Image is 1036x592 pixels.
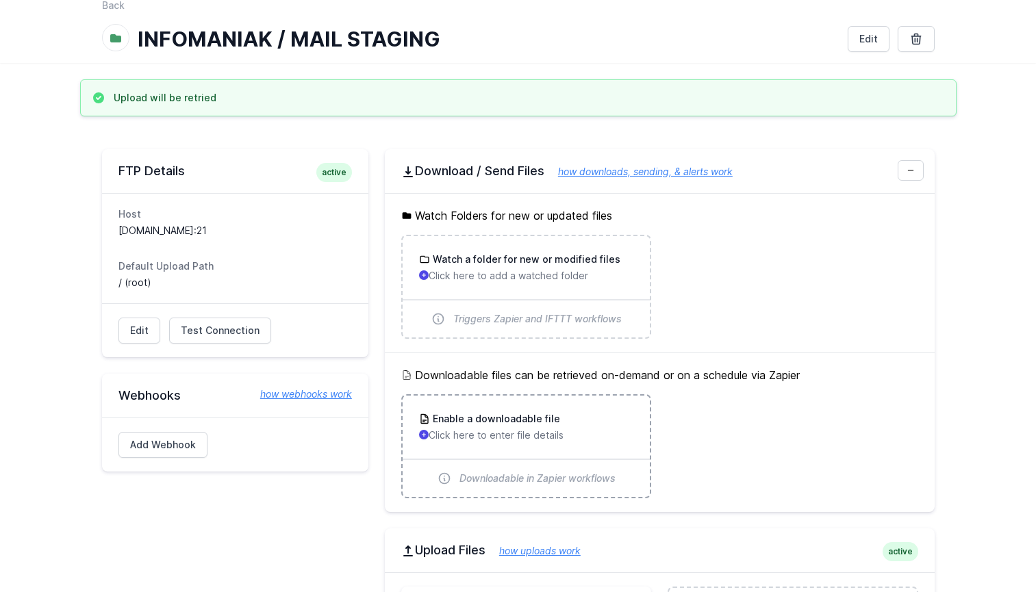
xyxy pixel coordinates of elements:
[419,428,633,442] p: Click here to enter file details
[118,432,207,458] a: Add Webhook
[138,27,837,51] h1: INFOMANIAK / MAIL STAGING
[316,163,352,182] span: active
[430,412,560,426] h3: Enable a downloadable file
[403,396,650,497] a: Enable a downloadable file Click here to enter file details Downloadable in Zapier workflows
[401,367,918,383] h5: Downloadable files can be retrieved on-demand or on a schedule via Zapier
[485,545,581,556] a: how uploads work
[118,276,352,289] dd: / (root)
[118,224,352,237] dd: [DOMAIN_NAME]:21
[401,207,918,224] h5: Watch Folders for new or updated files
[114,91,216,105] h3: Upload will be retried
[118,259,352,273] dt: Default Upload Path
[247,387,352,401] a: how webhooks work
[401,163,918,179] h2: Download / Send Files
[169,318,271,344] a: Test Connection
[118,207,352,221] dt: Host
[453,312,622,326] span: Triggers Zapier and IFTTT workflows
[403,236,650,337] a: Watch a folder for new or modified files Click here to add a watched folder Triggers Zapier and I...
[459,472,616,485] span: Downloadable in Zapier workflows
[430,253,620,266] h3: Watch a folder for new or modified files
[968,524,1020,576] iframe: Drift Widget Chat Controller
[544,166,733,177] a: how downloads, sending, & alerts work
[848,26,889,52] a: Edit
[401,542,918,558] h2: Upload Files
[419,269,633,283] p: Click here to add a watched folder
[118,387,352,404] h2: Webhooks
[883,542,918,561] span: active
[118,318,160,344] a: Edit
[181,324,260,337] span: Test Connection
[118,163,352,179] h2: FTP Details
